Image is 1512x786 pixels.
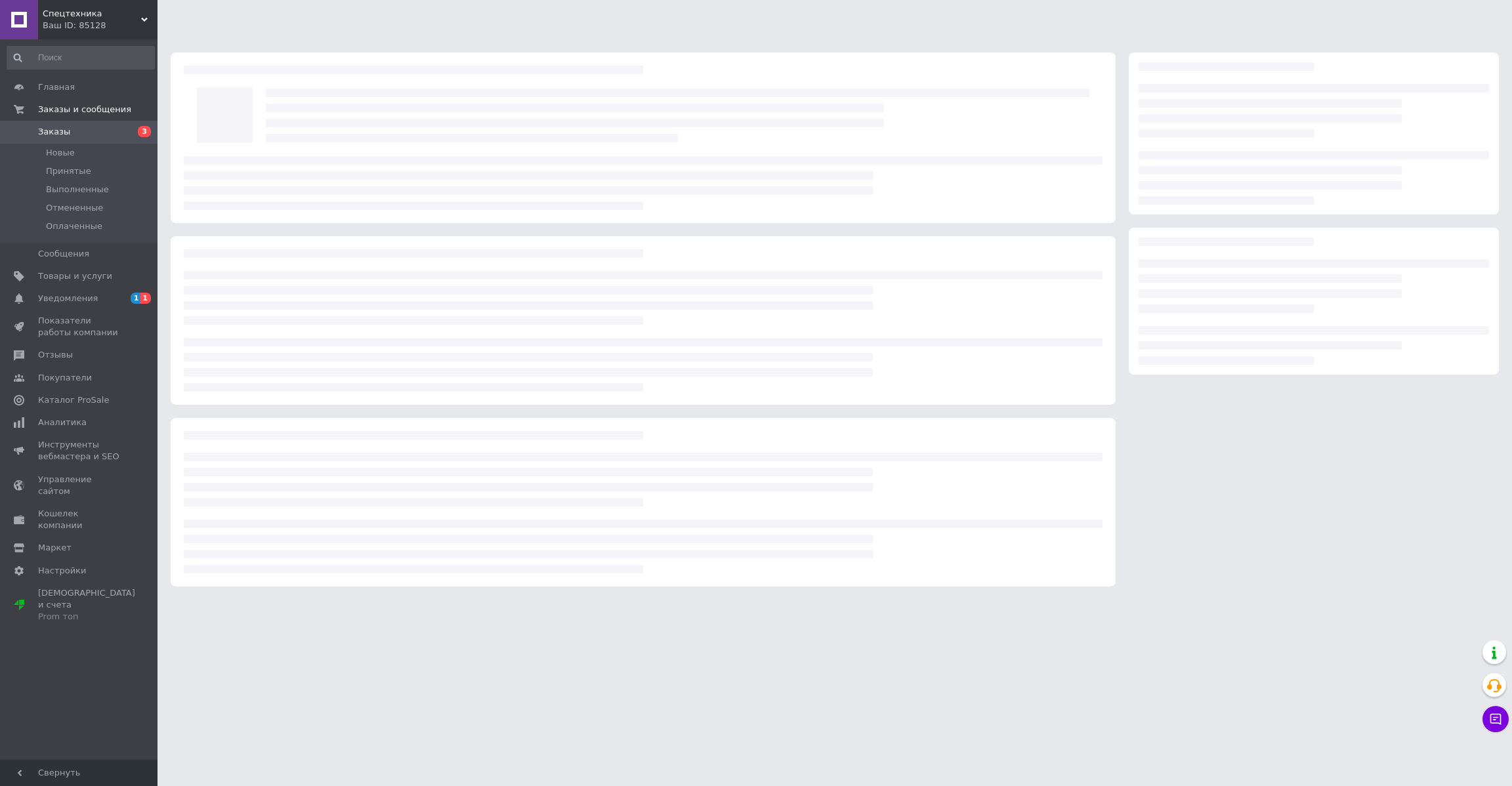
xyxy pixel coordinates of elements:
[38,474,121,497] span: Управление сайтом
[38,417,87,428] span: Аналитика
[46,184,109,196] span: Выполненные
[38,542,72,554] span: Маркет
[38,394,109,406] span: Каталог ProSale
[38,349,73,361] span: Отзывы
[46,202,103,214] span: Отмененные
[38,126,70,138] span: Заказы
[38,104,131,115] span: Заказы и сообщения
[38,439,121,463] span: Инструменты вебмастера и SEO
[46,220,102,232] span: Оплаченные
[1482,706,1509,732] button: Чат с покупателем
[38,293,98,304] span: Уведомления
[38,315,121,339] span: Показатели работы компании
[131,293,141,304] span: 1
[43,8,141,20] span: Спецтехника
[138,126,151,137] span: 3
[7,46,155,70] input: Поиск
[38,372,92,384] span: Покупатели
[38,270,112,282] span: Товары и услуги
[38,248,89,260] span: Сообщения
[38,587,135,623] span: [DEMOGRAPHIC_DATA] и счета
[38,81,75,93] span: Главная
[46,147,75,159] span: Новые
[38,565,86,577] span: Настройки
[38,611,135,623] div: Prom топ
[38,508,121,531] span: Кошелек компании
[140,293,151,304] span: 1
[46,165,91,177] span: Принятые
[43,20,157,31] div: Ваш ID: 85128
